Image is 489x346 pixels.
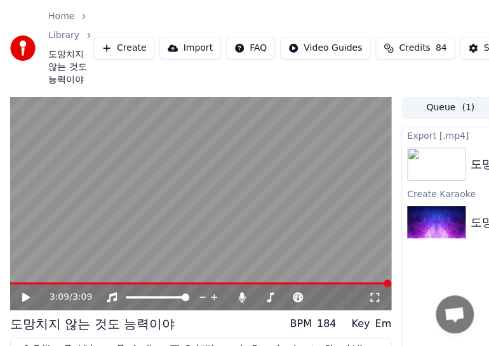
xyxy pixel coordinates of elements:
[48,10,93,86] nav: breadcrumb
[436,295,474,333] a: 채팅 열기
[48,48,93,86] span: 도망치지 않는 것도 능력이야
[436,42,447,54] span: 84
[290,316,311,331] div: BPM
[159,37,220,60] button: Import
[72,291,92,304] span: 3:09
[351,316,370,331] div: Key
[280,37,370,60] button: Video Guides
[48,29,79,42] a: Library
[375,316,391,331] div: Em
[226,37,275,60] button: FAQ
[50,291,69,304] span: 3:09
[462,101,474,114] span: ( 1 )
[317,316,337,331] div: 184
[10,315,175,333] div: 도망치지 않는 것도 능력이야
[93,37,155,60] button: Create
[50,291,80,304] div: /
[399,42,430,54] span: Credits
[375,37,455,60] button: Credits84
[10,35,36,61] img: youka
[48,10,74,23] a: Home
